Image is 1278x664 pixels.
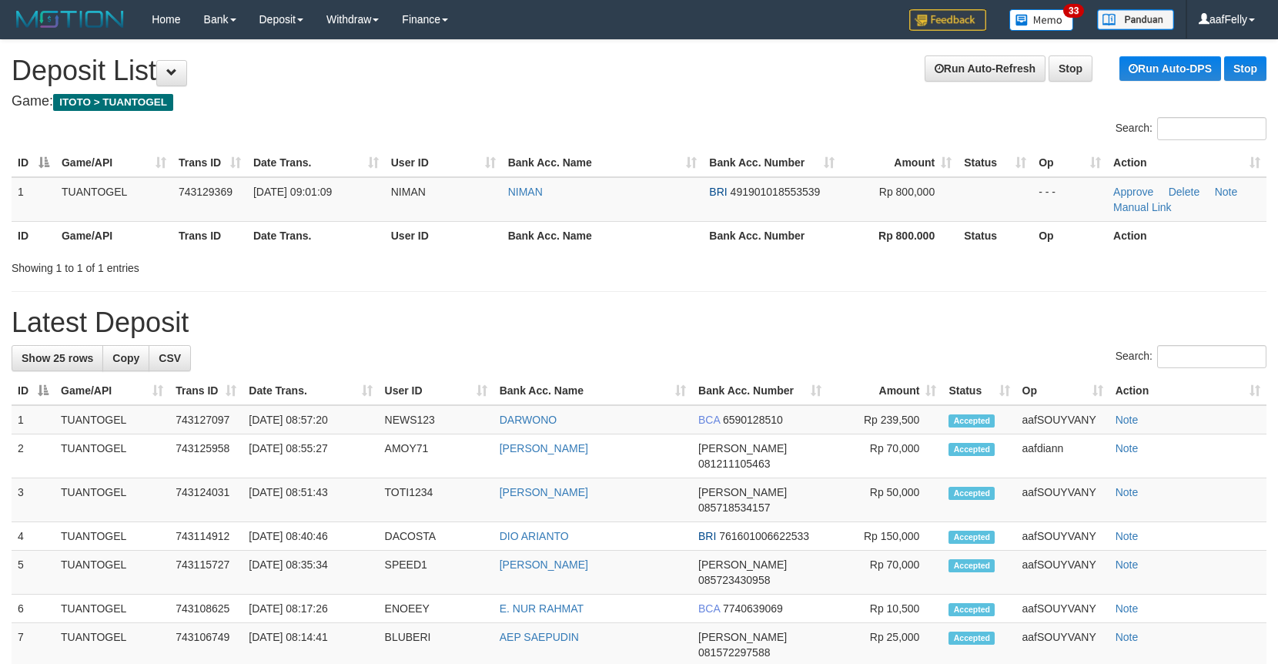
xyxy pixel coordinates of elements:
td: Rp 150,000 [828,522,942,551]
a: [PERSON_NAME] [500,486,588,498]
td: SPEED1 [379,551,493,595]
a: [PERSON_NAME] [500,558,588,571]
td: TUANTOGEL [55,405,169,434]
th: Bank Acc. Number: activate to sort column ascending [692,377,828,405]
td: aafSOUYVANY [1016,551,1109,595]
td: 4 [12,522,55,551]
td: aafdiann [1016,434,1109,478]
a: Note [1116,530,1139,542]
a: Note [1116,602,1139,615]
th: Bank Acc. Number: activate to sort column ascending [703,149,841,177]
label: Search: [1116,345,1266,368]
th: Trans ID [172,221,247,250]
td: Rp 70,000 [828,434,942,478]
td: [DATE] 08:57:20 [243,405,378,434]
span: NIMAN [391,186,426,198]
a: Note [1116,442,1139,454]
th: ID [12,221,55,250]
td: TUANTOGEL [55,522,169,551]
span: [PERSON_NAME] [698,558,787,571]
th: Status [958,221,1032,250]
td: 743127097 [169,405,243,434]
th: Trans ID: activate to sort column ascending [169,377,243,405]
a: DIO ARIANTO [500,530,569,542]
span: CSV [159,352,181,364]
td: aafSOUYVANY [1016,478,1109,522]
td: [DATE] 08:35:34 [243,551,378,595]
span: BCA [698,602,720,615]
a: CSV [149,345,191,371]
th: ID: activate to sort column descending [12,377,55,405]
td: [DATE] 08:17:26 [243,595,378,623]
td: 743108625 [169,595,243,623]
td: TUANTOGEL [55,177,172,222]
span: Accepted [948,487,995,500]
td: - - - [1032,177,1107,222]
span: Copy 761601006622533 to clipboard [719,530,809,542]
td: AMOY71 [379,434,493,478]
a: Note [1215,186,1238,198]
th: Op: activate to sort column ascending [1016,377,1109,405]
a: DARWONO [500,414,557,426]
td: [DATE] 08:51:43 [243,478,378,522]
span: Copy 081572297588 to clipboard [698,646,770,659]
td: Rp 239,500 [828,405,942,434]
th: Date Trans. [247,221,385,250]
td: Rp 70,000 [828,551,942,595]
td: aafSOUYVANY [1016,522,1109,551]
th: Status: activate to sort column ascending [942,377,1015,405]
td: 6 [12,595,55,623]
td: 2 [12,434,55,478]
td: aafSOUYVANY [1016,405,1109,434]
span: Accepted [948,603,995,616]
span: Accepted [948,632,995,645]
div: Showing 1 to 1 of 1 entries [12,254,521,276]
label: Search: [1116,117,1266,140]
a: Stop [1049,55,1092,82]
span: [PERSON_NAME] [698,631,787,643]
img: Feedback.jpg [909,9,986,31]
td: ENOEEY [379,595,493,623]
h1: Latest Deposit [12,307,1266,338]
a: Note [1116,486,1139,498]
input: Search: [1157,117,1266,140]
span: [PERSON_NAME] [698,486,787,498]
th: Game/API [55,221,172,250]
a: Stop [1224,56,1266,81]
th: Date Trans.: activate to sort column ascending [247,149,385,177]
th: Game/API: activate to sort column ascending [55,149,172,177]
td: NEWS123 [379,405,493,434]
th: Bank Acc. Name: activate to sort column ascending [502,149,704,177]
span: Copy 491901018553539 to clipboard [731,186,821,198]
span: Accepted [948,414,995,428]
img: MOTION_logo.png [12,8,129,31]
span: Copy [112,352,139,364]
th: Action: activate to sort column ascending [1109,377,1266,405]
span: 743129369 [179,186,233,198]
a: Approve [1113,186,1153,198]
td: 1 [12,177,55,222]
th: Bank Acc. Name [502,221,704,250]
img: Button%20Memo.svg [1009,9,1074,31]
span: Copy 085723430958 to clipboard [698,574,770,586]
span: Copy 085718534157 to clipboard [698,501,770,514]
td: DACOSTA [379,522,493,551]
td: 3 [12,478,55,522]
td: 743115727 [169,551,243,595]
td: aafSOUYVANY [1016,595,1109,623]
th: Op: activate to sort column ascending [1032,149,1107,177]
a: AEP SAEPUDIN [500,631,579,643]
td: 743114912 [169,522,243,551]
span: BRI [709,186,727,198]
h4: Game: [12,94,1266,109]
a: Note [1116,558,1139,571]
td: [DATE] 08:40:46 [243,522,378,551]
td: [DATE] 08:55:27 [243,434,378,478]
td: TUANTOGEL [55,595,169,623]
img: panduan.png [1097,9,1174,30]
td: 5 [12,551,55,595]
th: Action: activate to sort column ascending [1107,149,1266,177]
span: [DATE] 09:01:09 [253,186,332,198]
th: Op [1032,221,1107,250]
span: Accepted [948,559,995,572]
